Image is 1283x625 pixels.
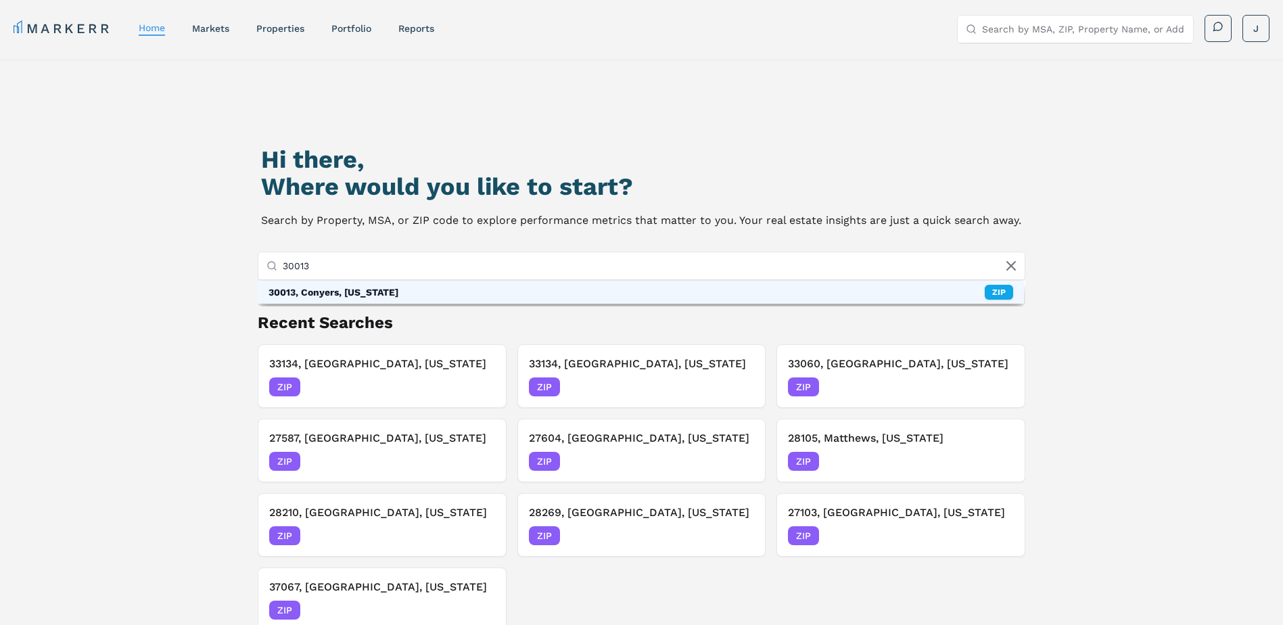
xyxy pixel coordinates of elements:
h3: 27604, [GEOGRAPHIC_DATA], [US_STATE] [529,430,755,446]
span: ZIP [788,377,819,396]
span: ZIP [788,526,819,545]
button: 28269, [GEOGRAPHIC_DATA], [US_STATE]ZIP[DATE] [517,493,766,557]
h1: Hi there, [261,146,1021,173]
span: [DATE] [465,603,495,617]
span: ZIP [788,452,819,471]
div: 30013, Conyers, [US_STATE] [269,285,398,299]
p: Search by Property, MSA, or ZIP code to explore performance metrics that matter to you. Your real... [261,211,1021,230]
button: 27604, [GEOGRAPHIC_DATA], [US_STATE]ZIP[DATE] [517,419,766,482]
h3: 28269, [GEOGRAPHIC_DATA], [US_STATE] [529,505,755,521]
h3: 27103, [GEOGRAPHIC_DATA], [US_STATE] [788,505,1014,521]
h3: 33060, [GEOGRAPHIC_DATA], [US_STATE] [788,356,1014,372]
button: 28105, Matthews, [US_STATE]ZIP[DATE] [776,419,1025,482]
h3: 33134, [GEOGRAPHIC_DATA], [US_STATE] [269,356,495,372]
button: J [1242,15,1269,42]
a: MARKERR [14,19,112,38]
span: ZIP [269,452,300,471]
span: ZIP [529,377,560,396]
h2: Where would you like to start? [261,173,1021,200]
span: [DATE] [724,455,754,468]
span: [DATE] [983,529,1014,542]
a: markets [192,23,229,34]
input: Search by MSA, ZIP, Property Name, or Address [982,16,1185,43]
span: [DATE] [724,380,754,394]
span: J [1253,22,1259,35]
h3: 28210, [GEOGRAPHIC_DATA], [US_STATE] [269,505,495,521]
div: ZIP [985,285,1013,300]
button: 33134, [GEOGRAPHIC_DATA], [US_STATE]ZIP[DATE] [517,344,766,408]
span: ZIP [529,526,560,545]
h3: 37067, [GEOGRAPHIC_DATA], [US_STATE] [269,579,495,595]
button: 27103, [GEOGRAPHIC_DATA], [US_STATE]ZIP[DATE] [776,493,1025,557]
span: [DATE] [724,529,754,542]
a: home [139,22,165,33]
span: [DATE] [465,455,495,468]
button: 33134, [GEOGRAPHIC_DATA], [US_STATE]ZIP[DATE] [258,344,507,408]
span: [DATE] [465,529,495,542]
button: 28210, [GEOGRAPHIC_DATA], [US_STATE]ZIP[DATE] [258,493,507,557]
span: [DATE] [465,380,495,394]
a: Portfolio [331,23,371,34]
span: ZIP [269,377,300,396]
span: ZIP [269,601,300,620]
span: ZIP [529,452,560,471]
button: 27587, [GEOGRAPHIC_DATA], [US_STATE]ZIP[DATE] [258,419,507,482]
input: Search by MSA, ZIP, Property Name, or Address [283,252,1017,279]
span: ZIP [269,526,300,545]
h3: 33134, [GEOGRAPHIC_DATA], [US_STATE] [529,356,755,372]
a: properties [256,23,304,34]
span: [DATE] [983,380,1014,394]
h2: Recent Searches [258,312,1026,333]
h3: 28105, Matthews, [US_STATE] [788,430,1014,446]
button: 33060, [GEOGRAPHIC_DATA], [US_STATE]ZIP[DATE] [776,344,1025,408]
div: Suggestions [258,281,1025,304]
h3: 27587, [GEOGRAPHIC_DATA], [US_STATE] [269,430,495,446]
div: ZIP: 30013, Conyers, Georgia [258,281,1025,304]
a: reports [398,23,434,34]
span: [DATE] [983,455,1014,468]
